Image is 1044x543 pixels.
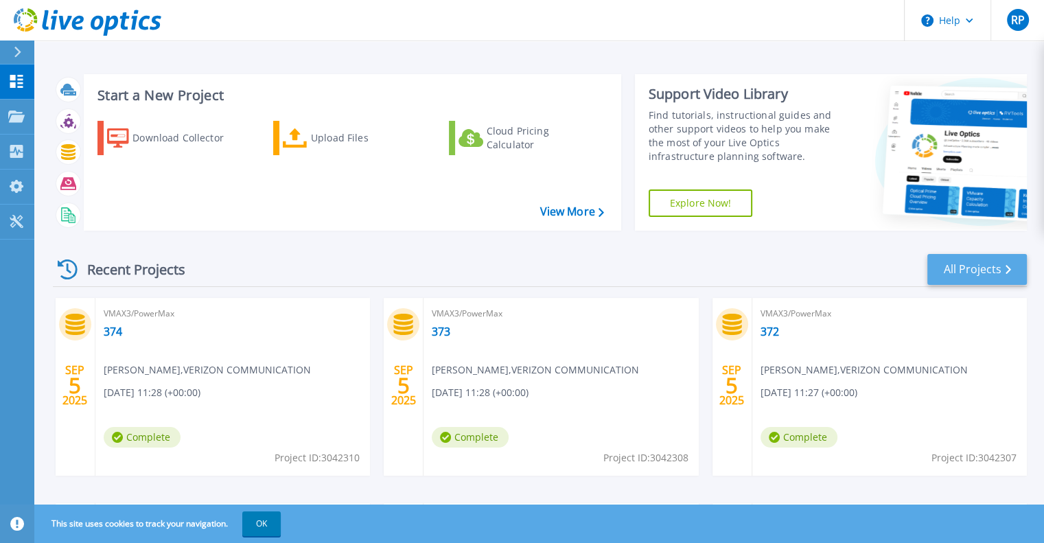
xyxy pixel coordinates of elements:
[97,121,251,155] a: Download Collector
[97,88,603,103] h3: Start a New Project
[104,362,311,378] span: [PERSON_NAME] , VERIZON COMMUNICATION
[132,124,242,152] div: Download Collector
[242,511,281,536] button: OK
[275,450,360,465] span: Project ID: 3042310
[38,511,281,536] span: This site uses cookies to track your navigation.
[927,254,1027,285] a: All Projects
[931,450,1017,465] span: Project ID: 3042307
[104,385,200,400] span: [DATE] 11:28 (+00:00)
[649,85,846,103] div: Support Video Library
[761,362,968,378] span: [PERSON_NAME] , VERIZON COMMUNICATION
[649,108,846,163] div: Find tutorials, instructional guides and other support videos to help you make the most of your L...
[397,380,410,391] span: 5
[432,362,639,378] span: [PERSON_NAME] , VERIZON COMMUNICATION
[540,205,603,218] a: View More
[719,360,745,411] div: SEP 2025
[761,306,1019,321] span: VMAX3/PowerMax
[104,427,181,448] span: Complete
[603,450,688,465] span: Project ID: 3042308
[69,380,81,391] span: 5
[432,325,450,338] a: 373
[432,306,690,321] span: VMAX3/PowerMax
[53,253,204,286] div: Recent Projects
[487,124,596,152] div: Cloud Pricing Calculator
[432,427,509,448] span: Complete
[311,124,421,152] div: Upload Files
[449,121,602,155] a: Cloud Pricing Calculator
[1010,14,1024,25] span: RP
[273,121,426,155] a: Upload Files
[726,380,738,391] span: 5
[391,360,417,411] div: SEP 2025
[649,189,753,217] a: Explore Now!
[761,385,857,400] span: [DATE] 11:27 (+00:00)
[62,360,88,411] div: SEP 2025
[761,325,779,338] a: 372
[432,385,529,400] span: [DATE] 11:28 (+00:00)
[761,427,837,448] span: Complete
[104,325,122,338] a: 374
[104,306,362,321] span: VMAX3/PowerMax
